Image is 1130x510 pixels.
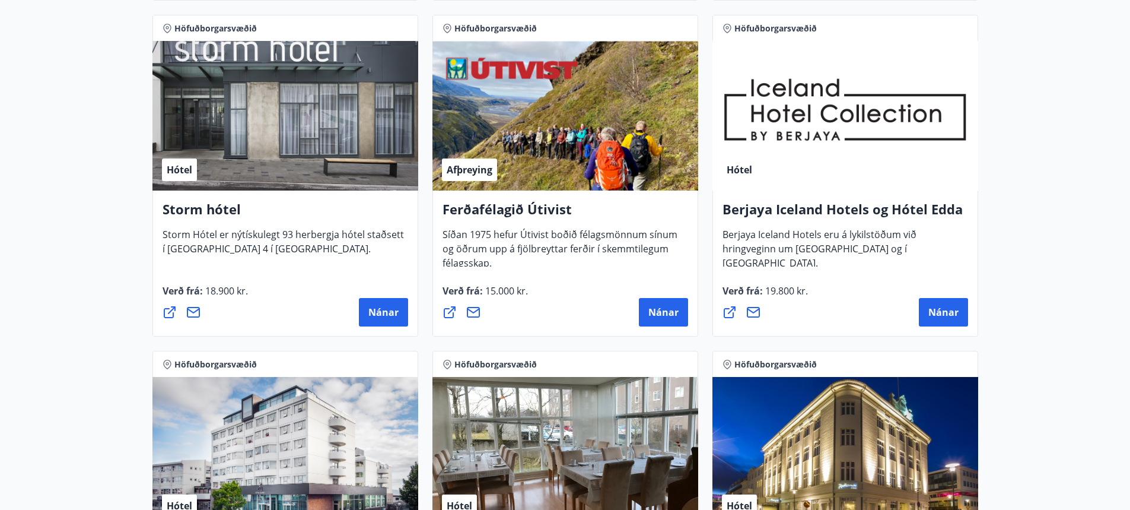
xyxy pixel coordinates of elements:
[454,23,537,34] span: Höfuðborgarsvæðið
[443,228,677,279] span: Síðan 1975 hefur Útivist boðið félagsmönnum sínum og öðrum upp á fjölbreyttar ferðir í skemmtileg...
[443,284,528,307] span: Verð frá :
[163,200,408,227] h4: Storm hótel
[928,306,959,319] span: Nánar
[167,163,192,176] span: Hótel
[203,284,248,297] span: 18.900 kr.
[639,298,688,327] button: Nánar
[722,228,916,279] span: Berjaya Iceland Hotels eru á lykilstöðum við hringveginn um [GEOGRAPHIC_DATA] og í [GEOGRAPHIC_DA...
[734,359,817,370] span: Höfuðborgarsvæðið
[483,284,528,297] span: 15.000 kr.
[163,284,248,307] span: Verð frá :
[763,284,808,297] span: 19.800 kr.
[734,23,817,34] span: Höfuðborgarsvæðið
[722,284,808,307] span: Verð frá :
[443,200,688,227] h4: Ferðafélagið Útivist
[174,359,257,370] span: Höfuðborgarsvæðið
[727,163,752,176] span: Hótel
[447,163,492,176] span: Afþreying
[722,200,968,227] h4: Berjaya Iceland Hotels og Hótel Edda
[368,306,399,319] span: Nánar
[163,228,404,265] span: Storm Hótel er nýtískulegt 93 herbergja hótel staðsett í [GEOGRAPHIC_DATA] 4 í [GEOGRAPHIC_DATA].
[919,298,968,327] button: Nánar
[359,298,408,327] button: Nánar
[174,23,257,34] span: Höfuðborgarsvæðið
[454,359,537,370] span: Höfuðborgarsvæðið
[648,306,679,319] span: Nánar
